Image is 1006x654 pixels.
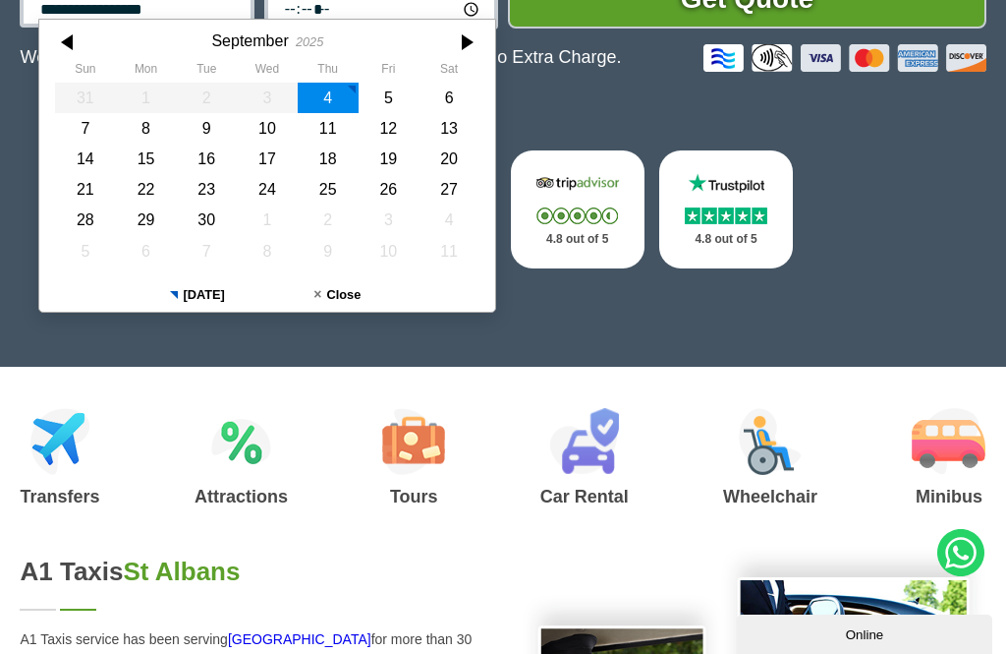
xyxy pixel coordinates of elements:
th: Sunday [55,62,116,82]
img: Tours [382,408,445,475]
div: 13 September 2025 [419,113,480,144]
img: Car Rental [549,408,619,475]
div: 11 September 2025 [298,113,359,144]
th: Wednesday [238,62,299,82]
a: [GEOGRAPHIC_DATA] [228,631,371,647]
iframe: chat widget [737,611,996,654]
div: 12 September 2025 [359,113,419,144]
button: Close [267,278,408,312]
h3: Transfers [20,488,99,505]
h3: Attractions [195,488,288,505]
div: 01 October 2025 [238,205,299,235]
img: Credit And Debit Cards [703,44,986,72]
div: 20 September 2025 [419,144,480,174]
div: September [212,31,289,50]
div: 07 October 2025 [177,236,238,267]
div: 21 September 2025 [55,174,116,205]
div: 24 September 2025 [238,174,299,205]
div: 22 September 2025 [116,174,177,205]
p: 4.8 out of 5 [532,227,623,252]
img: Minibus [912,408,985,475]
h2: A1 Taxis [20,557,483,587]
div: 07 September 2025 [55,113,116,144]
a: Tripadvisor Stars 4.8 out of 5 [511,150,644,268]
div: 28 September 2025 [55,205,116,235]
div: 25 September 2025 [298,174,359,205]
img: Stars [685,208,767,224]
div: 01 September 2025 [116,83,177,113]
div: 26 September 2025 [359,174,419,205]
div: 11 October 2025 [419,236,480,267]
span: The Car at No Extra Charge. [396,47,621,67]
div: 02 September 2025 [177,83,238,113]
div: 06 September 2025 [419,83,480,113]
div: 30 September 2025 [177,205,238,235]
a: Trustpilot Stars 4.8 out of 5 [659,150,793,268]
h3: Wheelchair [723,488,817,505]
h3: Car Rental [540,488,629,505]
div: 18 September 2025 [298,144,359,174]
div: 02 October 2025 [298,205,359,235]
div: 10 September 2025 [238,113,299,144]
img: Airport Transfers [30,408,90,475]
div: 04 October 2025 [419,205,480,235]
div: 17 September 2025 [238,144,299,174]
th: Saturday [419,62,480,82]
img: Trustpilot [681,172,771,195]
div: 06 October 2025 [116,236,177,267]
div: 10 October 2025 [359,236,419,267]
img: Stars [536,208,618,224]
div: 05 September 2025 [359,83,419,113]
div: 19 September 2025 [359,144,419,174]
th: Thursday [298,62,359,82]
th: Friday [359,62,419,82]
div: 04 September 2025 [298,83,359,113]
div: 08 October 2025 [238,236,299,267]
img: Tripadvisor [532,172,623,195]
div: 29 September 2025 [116,205,177,235]
div: 27 September 2025 [419,174,480,205]
h3: Minibus [912,488,985,505]
div: 14 September 2025 [55,144,116,174]
p: 4.8 out of 5 [681,227,771,252]
div: 09 September 2025 [177,113,238,144]
div: 05 October 2025 [55,236,116,267]
div: 2025 [296,34,323,49]
img: Wheelchair [739,408,802,475]
p: We Now Accept Card & Contactless Payment In [20,47,621,68]
h3: Tours [382,488,445,505]
th: Tuesday [177,62,238,82]
div: 09 October 2025 [298,236,359,267]
div: 31 August 2025 [55,83,116,113]
div: 08 September 2025 [116,113,177,144]
button: [DATE] [128,278,268,312]
img: Attractions [211,408,271,475]
div: 23 September 2025 [177,174,238,205]
div: 03 September 2025 [238,83,299,113]
div: 03 October 2025 [359,205,419,235]
div: 16 September 2025 [177,144,238,174]
th: Monday [116,62,177,82]
div: 15 September 2025 [116,144,177,174]
span: St Albans [124,557,241,586]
